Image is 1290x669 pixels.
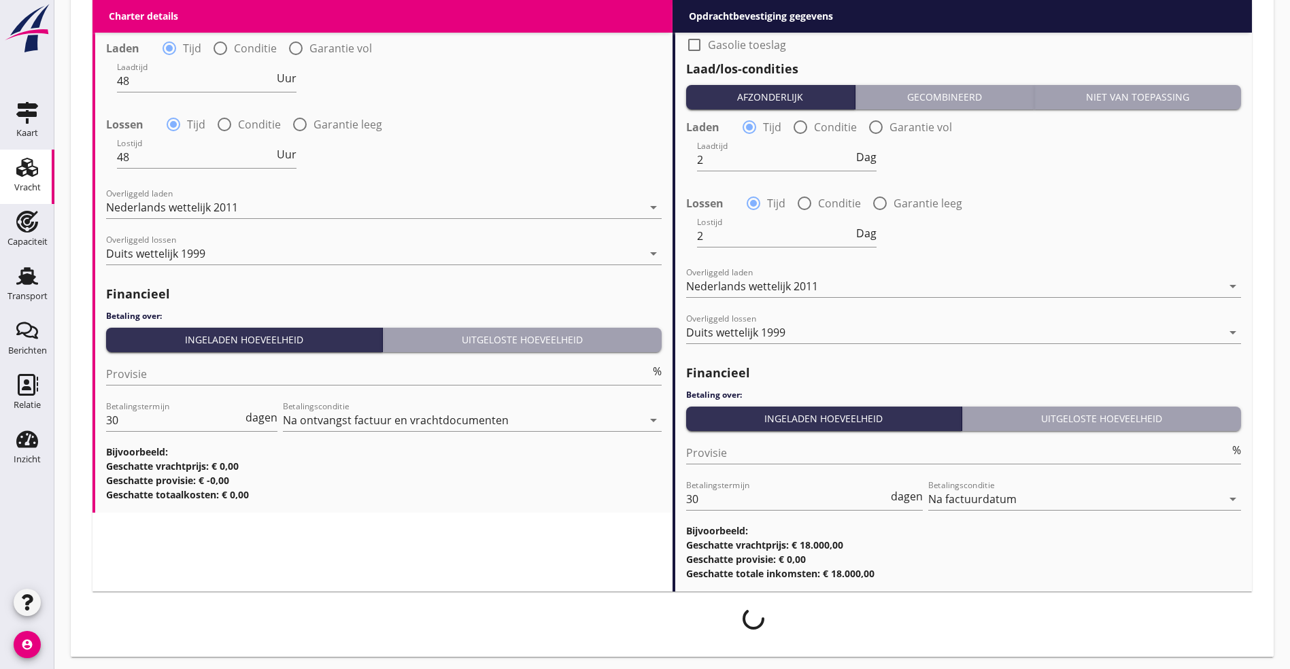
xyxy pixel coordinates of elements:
[645,245,662,262] i: arrow_drop_down
[234,41,277,55] label: Conditie
[894,196,962,210] label: Garantie leeg
[117,146,274,168] input: Lostijd
[1229,445,1241,456] div: %
[14,400,41,409] div: Relatie
[888,491,923,502] div: dagen
[692,411,957,426] div: Ingeladen hoeveelheid
[106,473,662,487] h3: Geschatte provisie: € -0,00
[14,631,41,658] i: account_circle
[282,11,449,25] div: Gecombineerd
[183,41,201,55] label: Tijd
[686,280,818,292] div: Nederlands wettelijk 2011
[686,488,889,510] input: Betalingstermijn
[14,455,41,464] div: Inzicht
[697,225,853,247] input: Lostijd
[686,60,1242,78] h2: Laad/los-condities
[686,120,719,134] strong: Laden
[1034,85,1241,109] button: Niet van toepassing
[645,199,662,216] i: arrow_drop_down
[106,328,383,352] button: Ingeladen hoeveelheid
[686,364,1242,382] h2: Financieel
[106,310,662,322] h4: Betaling over:
[818,196,861,210] label: Conditie
[1225,491,1241,507] i: arrow_drop_down
[277,73,296,84] span: Uur
[283,414,509,426] div: Na ontvangst factuur en vrachtdocumenten
[313,118,382,131] label: Garantie leeg
[106,41,139,55] strong: Laden
[388,332,656,347] div: Uitgeloste hoeveelheid
[686,407,963,431] button: Ingeladen hoeveelheid
[243,412,277,423] div: dagen
[1040,90,1236,104] div: Niet van toepassing
[1225,324,1241,341] i: arrow_drop_down
[112,11,270,25] div: Afzonderlijk
[1225,278,1241,294] i: arrow_drop_down
[856,228,877,239] span: Dag
[928,493,1017,505] div: Na factuurdatum
[692,90,850,104] div: Afzonderlijk
[455,6,662,31] button: Niet van toepassing
[106,459,662,473] h3: Geschatte vrachtprijs: € 0,00
[686,552,1242,566] h3: Geschatte provisie: € 0,00
[708,38,786,52] label: Gasolie toeslag
[14,183,41,192] div: Vracht
[686,196,724,210] strong: Lossen
[106,6,276,31] button: Afzonderlijk
[814,120,857,134] label: Conditie
[3,3,52,54] img: logo-small.a267ee39.svg
[686,566,1242,581] h3: Geschatte totale inkomsten: € 18.000,00
[650,366,662,377] div: %
[708,19,915,33] label: Onder voorbehoud van voorgaande reis
[106,445,662,459] h3: Bijvoorbeeld:
[277,149,296,160] span: Uur
[968,411,1236,426] div: Uitgeloste hoeveelheid
[697,149,853,171] input: Laadtijd
[106,201,238,213] div: Nederlands wettelijk 2011
[645,412,662,428] i: arrow_drop_down
[106,285,662,303] h2: Financieel
[686,538,1242,552] h3: Geschatte vrachtprijs: € 18.000,00
[112,332,377,347] div: Ingeladen hoeveelheid
[889,120,952,134] label: Garantie vol
[309,41,372,55] label: Garantie vol
[106,363,650,385] input: Provisie
[686,442,1230,464] input: Provisie
[7,292,48,301] div: Transport
[767,196,785,210] label: Tijd
[856,152,877,162] span: Dag
[763,120,781,134] label: Tijd
[8,346,47,355] div: Berichten
[686,326,785,339] div: Duits wettelijk 1999
[238,118,281,131] label: Conditie
[686,524,1242,538] h3: Bijvoorbeeld:
[861,90,1028,104] div: Gecombineerd
[383,328,662,352] button: Uitgeloste hoeveelheid
[7,237,48,246] div: Capaciteit
[686,85,856,109] button: Afzonderlijk
[855,85,1034,109] button: Gecombineerd
[187,118,205,131] label: Tijd
[686,389,1242,401] h4: Betaling over:
[276,6,455,31] button: Gecombineerd
[106,247,205,260] div: Duits wettelijk 1999
[117,70,274,92] input: Laadtijd
[106,487,662,502] h3: Geschatte totaalkosten: € 0,00
[106,118,143,131] strong: Lossen
[460,11,656,25] div: Niet van toepassing
[962,407,1241,431] button: Uitgeloste hoeveelheid
[106,409,243,431] input: Betalingstermijn
[16,128,38,137] div: Kaart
